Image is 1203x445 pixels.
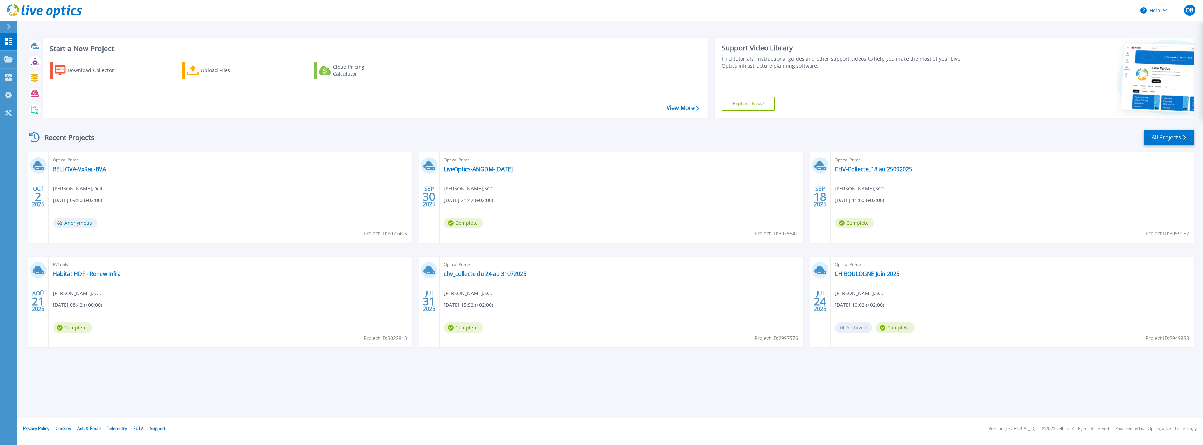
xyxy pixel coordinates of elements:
[364,334,407,342] span: Project ID: 3022813
[364,230,407,237] span: Project ID: 3077405
[814,298,826,304] span: 24
[835,261,1190,269] span: Optical Prime
[77,425,101,431] a: Ads & Email
[53,290,102,297] span: [PERSON_NAME] , SCC
[27,129,104,146] div: Recent Projects
[32,298,44,304] span: 21
[813,288,827,314] div: JUI 2025
[835,322,872,333] span: Archived
[56,425,71,431] a: Cookies
[53,185,102,193] span: [PERSON_NAME] , Dell
[444,185,493,193] span: [PERSON_NAME] , SCC
[333,63,389,77] div: Cloud Pricing Calculator
[813,184,827,209] div: SEP 2025
[1146,230,1189,237] span: Project ID: 3059152
[314,62,392,79] a: Cloud Pricing Calculator
[989,426,1036,431] li: Version: [TECHNICAL_ID]
[423,298,435,304] span: 31
[444,218,483,228] span: Complete
[53,270,121,277] a: Habitat HDF - Renew Infra
[876,322,915,333] span: Complete
[107,425,127,431] a: Telemetry
[835,290,884,297] span: [PERSON_NAME] , SCC
[1146,334,1189,342] span: Project ID: 2949888
[835,270,899,277] a: CH BOULOGNE Juin 2025
[31,184,45,209] div: OCT 2025
[444,196,493,204] span: [DATE] 21:42 (+02:00)
[722,97,775,111] a: Explore Now!
[53,166,106,173] a: BELLOVA-VxRail-BVA
[422,184,436,209] div: SEP 2025
[835,301,884,309] span: [DATE] 10:02 (+02:00)
[1042,426,1109,431] li: © 2025 Dell Inc. All Rights Reserved
[53,301,102,309] span: [DATE] 08:42 (+00:00)
[835,185,884,193] span: [PERSON_NAME] , SCC
[835,218,874,228] span: Complete
[444,301,493,309] span: [DATE] 15:52 (+02:00)
[444,166,513,173] a: LiveOptics-ANGDM-[DATE]
[422,288,436,314] div: JUI 2025
[722,43,972,53] div: Support Video Library
[722,55,972,69] div: Find tutorials, instructional guides and other support videos to help you make the most of your L...
[444,290,493,297] span: [PERSON_NAME] , SCC
[31,288,45,314] div: AOÛ 2025
[53,218,97,228] span: Anonymous
[150,425,165,431] a: Support
[201,63,257,77] div: Upload Files
[67,63,123,77] div: Download Collector
[53,261,408,269] span: RVTools
[50,62,128,79] a: Download Collector
[1186,7,1193,13] span: OB
[423,194,435,200] span: 30
[755,334,798,342] span: Project ID: 2997576
[53,322,92,333] span: Complete
[35,194,41,200] span: 2
[182,62,260,79] a: Upload Files
[50,45,699,53] h3: Start a New Project
[444,261,799,269] span: Optical Prime
[1115,426,1197,431] li: Powered by Live Optics, a Dell Technology
[53,196,102,204] span: [DATE] 09:50 (+02:00)
[835,166,912,173] a: CHV-Collecte_18 au 25092025
[133,425,144,431] a: EULA
[444,156,799,164] span: Optical Prime
[23,425,49,431] a: Privacy Policy
[755,230,798,237] span: Project ID: 3075541
[814,194,826,200] span: 18
[444,322,483,333] span: Complete
[835,196,884,204] span: [DATE] 11:00 (+02:00)
[53,156,408,164] span: Optical Prime
[835,156,1190,164] span: Optical Prime
[444,270,526,277] a: chv_collecte du 24 au 31072025
[667,105,699,111] a: View More
[1144,130,1194,145] a: All Projects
